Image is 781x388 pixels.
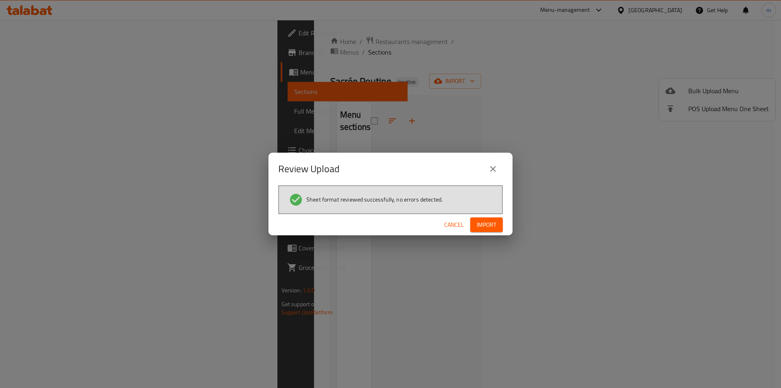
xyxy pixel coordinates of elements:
[483,159,503,179] button: close
[306,195,443,204] span: Sheet format reviewed successfully, no errors detected.
[470,217,503,232] button: Import
[477,220,496,230] span: Import
[444,220,464,230] span: Cancel
[441,217,467,232] button: Cancel
[278,162,340,175] h2: Review Upload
